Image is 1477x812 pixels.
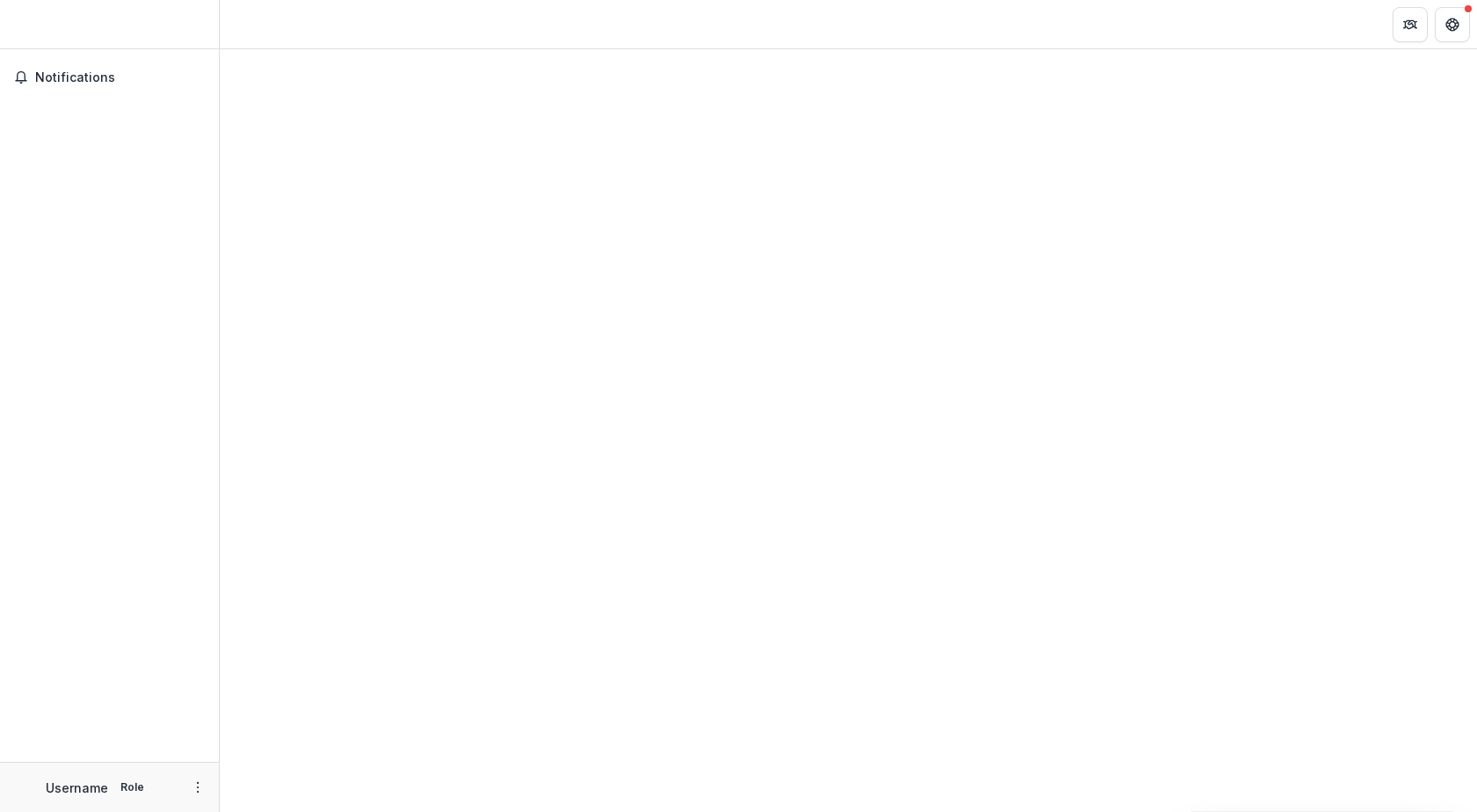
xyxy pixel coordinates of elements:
button: Get Help [1435,7,1470,42]
button: Partners [1393,7,1428,42]
p: Username [46,779,108,797]
p: Role [115,779,149,795]
span: Notifications [35,70,205,85]
button: Notifications [7,63,212,91]
button: More [187,777,208,798]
